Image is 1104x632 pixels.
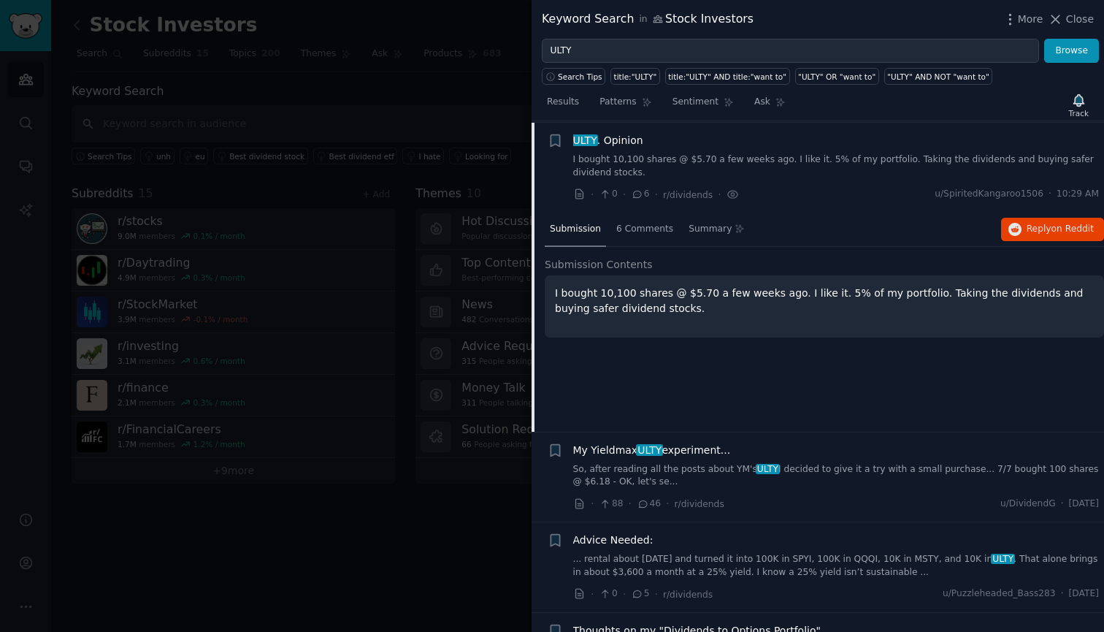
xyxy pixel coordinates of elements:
span: · [623,587,626,602]
span: · [623,187,626,202]
span: ULTY [636,444,663,456]
a: Advice Needed: [573,533,653,548]
div: title:"ULTY" AND title:"want to" [668,72,786,82]
span: u/Puzzleheaded_Bass283 [943,587,1056,601]
span: More [1018,12,1043,27]
span: 6 Comments [616,223,673,236]
div: "ULTY" AND NOT "want to" [887,72,989,82]
span: Sentiment [672,96,718,109]
span: Submission Contents [545,257,653,273]
span: Search Tips [558,72,602,82]
span: ULTY [991,554,1015,564]
span: My Yieldmax experiment... [573,443,731,458]
a: Results [542,91,584,121]
button: Browse [1044,39,1099,64]
div: Keyword Search Stock Investors [542,10,754,28]
span: · [718,187,721,202]
span: 10:29 AM [1057,188,1099,201]
div: title:"ULTY" [614,72,657,82]
span: u/DividendG [1000,498,1056,511]
a: Sentiment [667,91,739,121]
a: Ask [749,91,791,121]
span: · [629,496,632,511]
a: ... rental about [DATE] and turned it into 100K in SPYI, 100K in QQQI, 10K in MSTY, and 10K inULT... [573,553,1100,579]
span: 0 [599,188,617,201]
span: r/dividends [675,499,724,509]
a: ULTY. Opinion [573,133,643,148]
span: Ask [754,96,770,109]
span: · [591,587,594,602]
span: [DATE] [1069,498,1099,511]
span: 6 [631,188,649,201]
span: [DATE] [1069,587,1099,601]
span: in [639,13,647,26]
a: So, after reading all the posts about YM'sULTYI decided to give it a try with a small purchase...... [573,463,1100,489]
span: Close [1066,12,1094,27]
span: r/dividends [663,590,713,600]
button: Close [1048,12,1094,27]
a: Patterns [594,91,656,121]
button: More [1003,12,1043,27]
span: · [591,496,594,511]
p: I bought 10,100 shares @ $5.70 a few weeks ago. I like it. 5% of my portfolio. Taking the dividen... [555,286,1094,316]
span: r/dividends [663,190,713,200]
span: · [1049,188,1051,201]
span: Patterns [599,96,636,109]
span: ULTY [572,134,599,146]
span: Summary [689,223,732,236]
div: Track [1069,108,1089,118]
span: Reply [1027,223,1094,236]
button: Search Tips [542,68,605,85]
span: on Reddit [1051,224,1094,234]
a: I bought 10,100 shares @ $5.70 a few weeks ago. I like it. 5% of my portfolio. Taking the dividen... [573,153,1100,179]
span: · [1061,587,1064,601]
a: "ULTY" AND NOT "want to" [884,68,993,85]
span: · [666,496,669,511]
span: · [655,587,658,602]
span: ULTY [756,464,780,474]
span: · [591,187,594,202]
button: Track [1064,90,1094,121]
a: title:"ULTY" [610,68,660,85]
a: title:"ULTY" AND title:"want to" [665,68,790,85]
span: 0 [599,587,617,601]
span: Submission [550,223,601,236]
span: · [655,187,658,202]
a: My YieldmaxULTYexperiment... [573,443,731,458]
div: "ULTY" OR "want to" [798,72,875,82]
span: 88 [599,498,623,511]
span: Results [547,96,579,109]
span: 46 [637,498,661,511]
button: Replyon Reddit [1001,218,1104,241]
span: · [1061,498,1064,511]
span: u/SpiritedKangaroo1506 [935,188,1043,201]
a: "ULTY" OR "want to" [795,68,879,85]
span: . Opinion [573,133,643,148]
span: 5 [631,587,649,601]
input: Try a keyword related to your business [542,39,1039,64]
